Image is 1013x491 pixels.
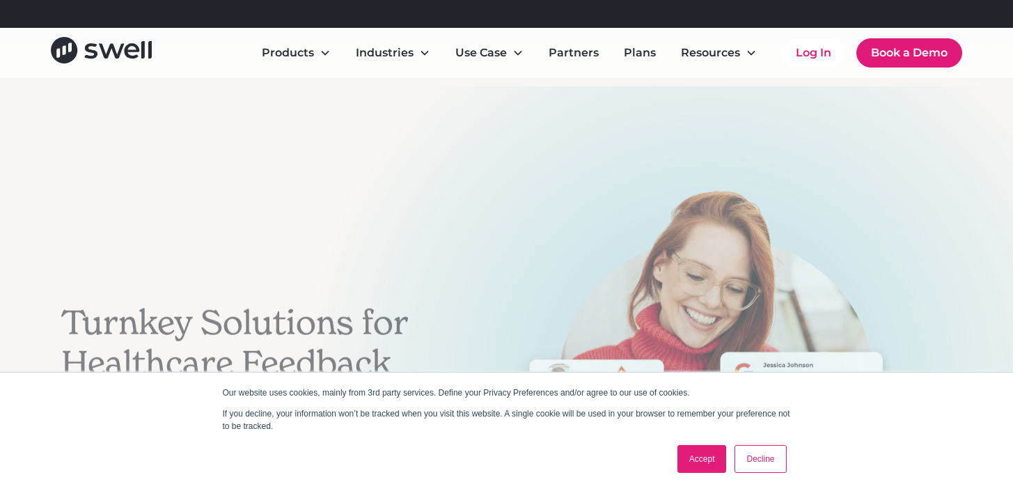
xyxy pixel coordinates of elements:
a: Partners [537,39,610,67]
p: Our website uses cookies, mainly from 3rd party services. Define your Privacy Preferences and/or ... [223,387,791,399]
div: Use Case [455,45,507,61]
a: Book a Demo [856,38,962,68]
div: Resources [670,39,768,67]
h2: Turnkey Solutions for Healthcare Feedback [61,303,437,383]
div: Industries [356,45,414,61]
div: Resources [681,45,740,61]
a: home [51,37,152,68]
div: Use Case [444,39,535,67]
a: Decline [735,445,786,473]
a: Log In [782,39,845,67]
a: Plans [613,39,667,67]
p: If you decline, your information won’t be tracked when you visit this website. A single cookie wi... [223,407,791,432]
div: Products [251,39,342,67]
div: Products [262,45,314,61]
a: Accept [677,445,727,473]
div: Industries [345,39,441,67]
